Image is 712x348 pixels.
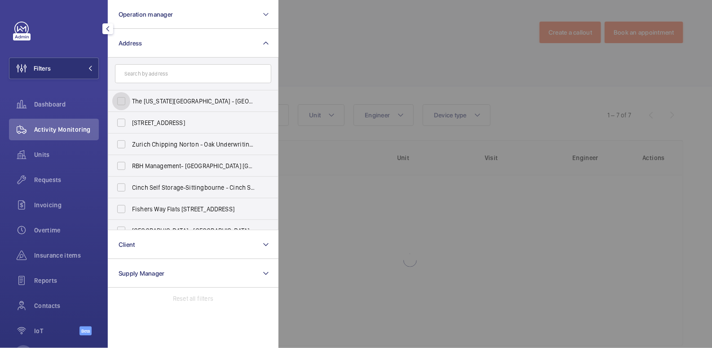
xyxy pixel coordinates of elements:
button: Filters [9,58,99,79]
span: Beta [80,326,92,335]
span: Invoicing [34,201,99,210]
span: IoT [34,326,80,335]
span: Insurance items [34,251,99,260]
span: Dashboard [34,100,99,109]
span: Reports [34,276,99,285]
span: Filters [34,64,51,73]
span: Contacts [34,301,99,310]
span: Requests [34,175,99,184]
span: Units [34,150,99,159]
span: Activity Monitoring [34,125,99,134]
span: Overtime [34,226,99,235]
